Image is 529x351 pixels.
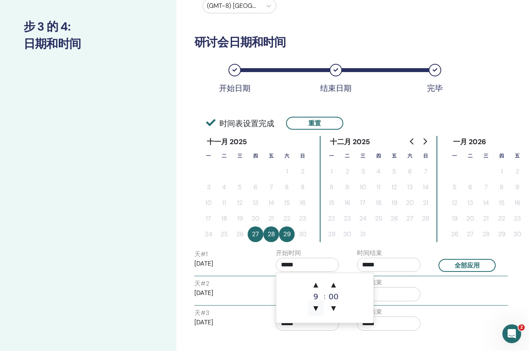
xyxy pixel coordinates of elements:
[371,148,386,164] th: 星期四
[295,148,310,164] th: 星期日
[201,148,216,164] th: 星期一
[279,226,295,242] button: 29
[279,211,295,226] button: 22
[263,211,279,226] button: 21
[371,195,386,211] button: 18
[447,226,462,242] button: 26
[418,164,433,179] button: 7
[216,211,232,226] button: 18
[326,293,341,300] div: 00
[418,211,433,226] button: 28
[324,211,339,226] button: 22
[502,324,521,343] iframe: Intercom live chat
[263,179,279,195] button: 7
[339,195,355,211] button: 16
[216,226,232,242] button: 25
[494,195,509,211] button: 15
[232,195,248,211] button: 12
[216,195,232,211] button: 11
[216,179,232,195] button: 4
[24,20,153,34] h3: 步 3 的 4 :
[316,83,355,93] div: 结束日期
[406,134,418,149] button: Go to previous month
[494,179,509,195] button: 8
[371,179,386,195] button: 11
[263,226,279,242] button: 28
[201,211,216,226] button: 17
[194,279,209,288] label: 天 # 2
[339,226,355,242] button: 30
[357,248,382,258] label: 时间结束
[248,148,263,164] th: 星期四
[386,164,402,179] button: 5
[386,148,402,164] th: 星期五
[371,164,386,179] button: 4
[447,179,462,195] button: 5
[279,179,295,195] button: 8
[279,195,295,211] button: 15
[232,148,248,164] th: 星期三
[447,195,462,211] button: 12
[355,164,371,179] button: 3
[355,148,371,164] th: 星期三
[415,83,455,93] div: 完毕
[201,226,216,242] button: 24
[418,148,433,164] th: 星期日
[478,179,494,195] button: 7
[324,148,339,164] th: 星期一
[509,179,525,195] button: 9
[494,211,509,226] button: 22
[402,211,418,226] button: 27
[418,179,433,195] button: 14
[418,134,431,149] button: Go to next month
[494,164,509,179] button: 1
[509,195,525,211] button: 16
[215,83,254,93] div: 开始日期
[263,148,279,164] th: 星期五
[509,148,525,164] th: 星期五
[518,324,525,331] span: 2
[232,226,248,242] button: 26
[295,211,310,226] button: 23
[438,259,496,272] button: 全部应用
[295,179,310,195] button: 9
[201,136,254,148] div: 十一月 2025
[509,226,525,242] button: 30
[418,195,433,211] button: 21
[295,195,310,211] button: 16
[386,179,402,195] button: 12
[371,211,386,226] button: 25
[308,277,324,293] span: ▲
[194,250,208,259] label: 天 # 1
[386,211,402,226] button: 26
[216,148,232,164] th: 星期二
[232,179,248,195] button: 5
[324,164,339,179] button: 1
[386,195,402,211] button: 19
[339,211,355,226] button: 23
[402,179,418,195] button: 13
[286,117,343,130] button: 重置
[402,148,418,164] th: 星期六
[324,179,339,195] button: 8
[276,248,301,258] label: 开始时间
[295,226,310,242] button: 30
[494,226,509,242] button: 29
[509,164,525,179] button: 2
[339,148,355,164] th: 星期二
[478,211,494,226] button: 21
[324,195,339,211] button: 15
[462,211,478,226] button: 20
[194,288,258,298] p: [DATE]
[324,136,377,148] div: 十二月 2025
[248,211,263,226] button: 20
[462,179,478,195] button: 6
[279,148,295,164] th: 星期六
[478,148,494,164] th: 星期三
[324,277,326,316] div: :
[355,226,371,242] button: 31
[478,226,494,242] button: 28
[295,164,310,179] button: 2
[462,226,478,242] button: 27
[339,164,355,179] button: 2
